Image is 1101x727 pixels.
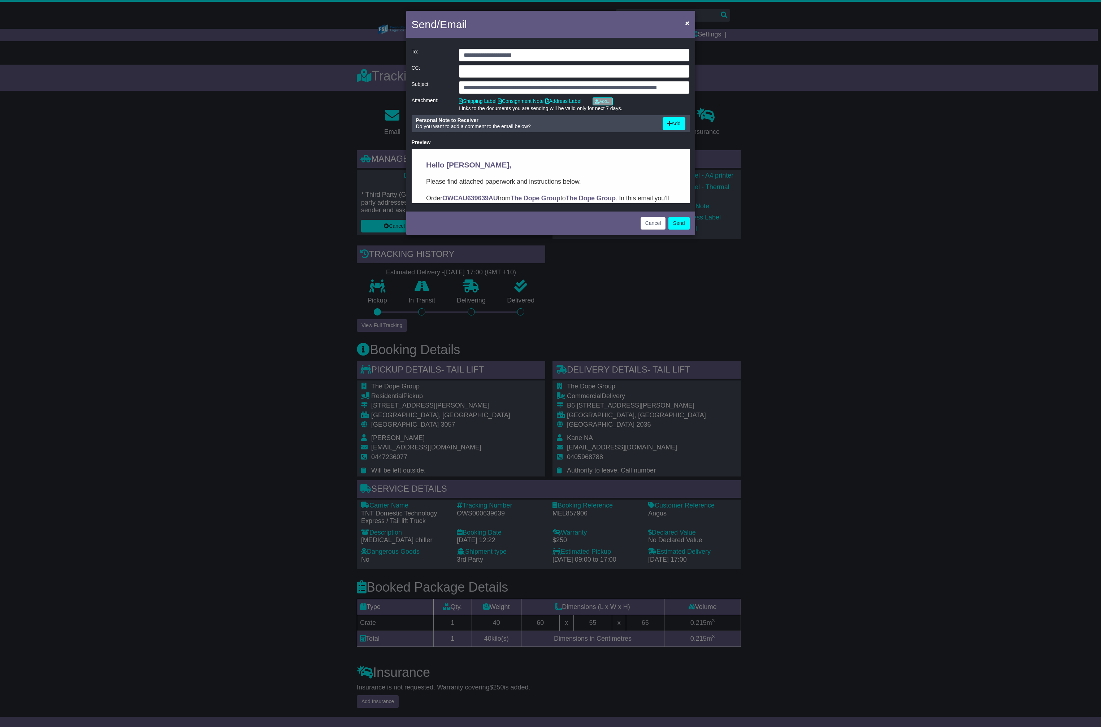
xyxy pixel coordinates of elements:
[545,98,582,104] a: Address Label
[14,27,264,38] p: Please find attached paperwork and instructions below.
[416,117,655,123] div: Personal Note to Receiver
[14,12,100,20] span: Hello [PERSON_NAME],
[408,49,456,61] div: To:
[663,117,685,130] button: Add
[459,105,689,112] div: Links to the documents you are sending will be valid only for next 7 days.
[593,97,612,105] a: Add...
[412,16,467,32] h4: Send/Email
[459,98,497,104] a: Shipping Label
[412,139,690,145] div: Preview
[412,117,659,130] div: Do you want to add a comment to the email below?
[408,65,456,78] div: CC:
[668,217,690,230] button: Send
[99,45,149,53] strong: The Dope Group
[641,217,666,230] button: Cancel
[685,19,689,27] span: ×
[681,16,693,30] button: Close
[14,44,264,64] p: Order from to . In this email you’ll find important information about your order, and what you ne...
[408,97,456,112] div: Attachment:
[408,81,456,94] div: Subject:
[154,45,204,53] strong: The Dope Group
[31,45,86,53] strong: OWCAU639639AU
[498,98,544,104] a: Consignment Note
